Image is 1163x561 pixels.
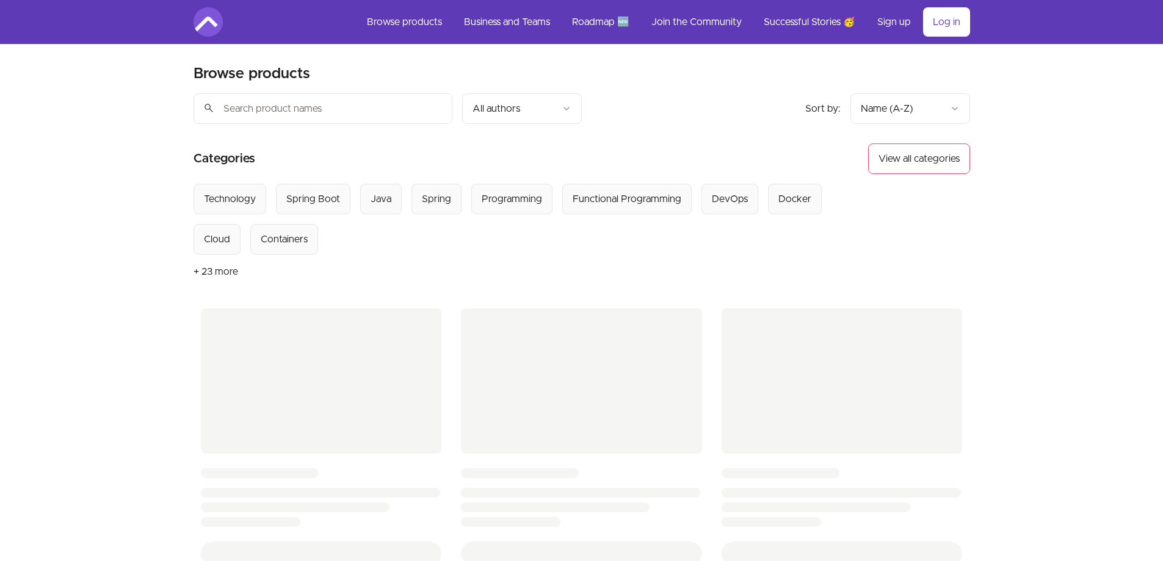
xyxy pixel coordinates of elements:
[194,64,310,84] h1: Browse products
[562,7,639,37] a: Roadmap 🆕
[454,7,560,37] a: Business and Teams
[261,232,308,247] div: Containers
[204,192,256,206] div: Technology
[805,104,841,114] span: Sort by:
[850,93,970,124] button: Product sort options
[642,7,752,37] a: Join the Community
[194,7,223,37] img: Amigoscode logo
[194,143,255,174] h2: Categories
[204,232,230,247] div: Cloud
[194,255,238,289] button: + 23 more
[868,7,921,37] a: Sign up
[868,143,970,174] button: View all categories
[712,192,748,206] div: DevOps
[422,192,451,206] div: Spring
[357,7,970,37] nav: Main
[923,7,970,37] a: Log in
[371,192,391,206] div: Java
[754,7,865,37] a: Successful Stories 🥳
[286,192,340,206] div: Spring Boot
[194,93,452,124] input: Search product names
[357,7,452,37] a: Browse products
[482,192,542,206] div: Programming
[573,192,681,206] div: Functional Programming
[778,192,811,206] div: Docker
[203,100,214,117] span: search
[462,93,582,124] button: Filter by author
